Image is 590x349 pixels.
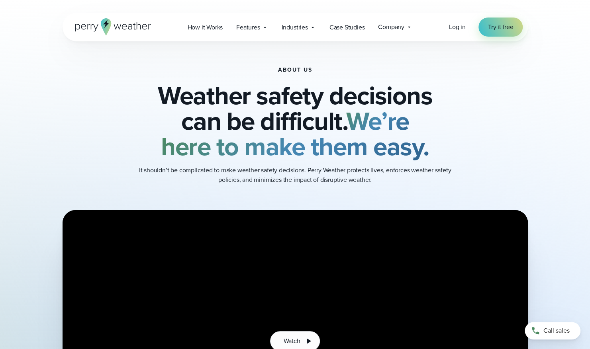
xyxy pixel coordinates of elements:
[236,23,260,32] span: Features
[180,19,229,35] a: How it Works
[323,19,372,35] a: Case Studies
[136,166,455,185] p: It shouldn’t be complicated to make weather safety decisions. Perry Weather protects lives, enfor...
[282,23,308,32] span: Industries
[329,23,365,32] span: Case Studies
[543,326,570,335] span: Call sales
[525,322,580,339] a: Call sales
[378,22,404,32] span: Company
[278,67,312,73] h1: About Us
[187,23,223,32] span: How it Works
[283,336,300,346] span: Watch
[161,102,429,165] strong: We’re here to make them easy.
[449,22,466,31] span: Log in
[102,83,488,159] h2: Weather safety decisions can be difficult.
[488,22,514,32] span: Try it free
[478,18,523,37] a: Try it free
[449,22,466,32] a: Log in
